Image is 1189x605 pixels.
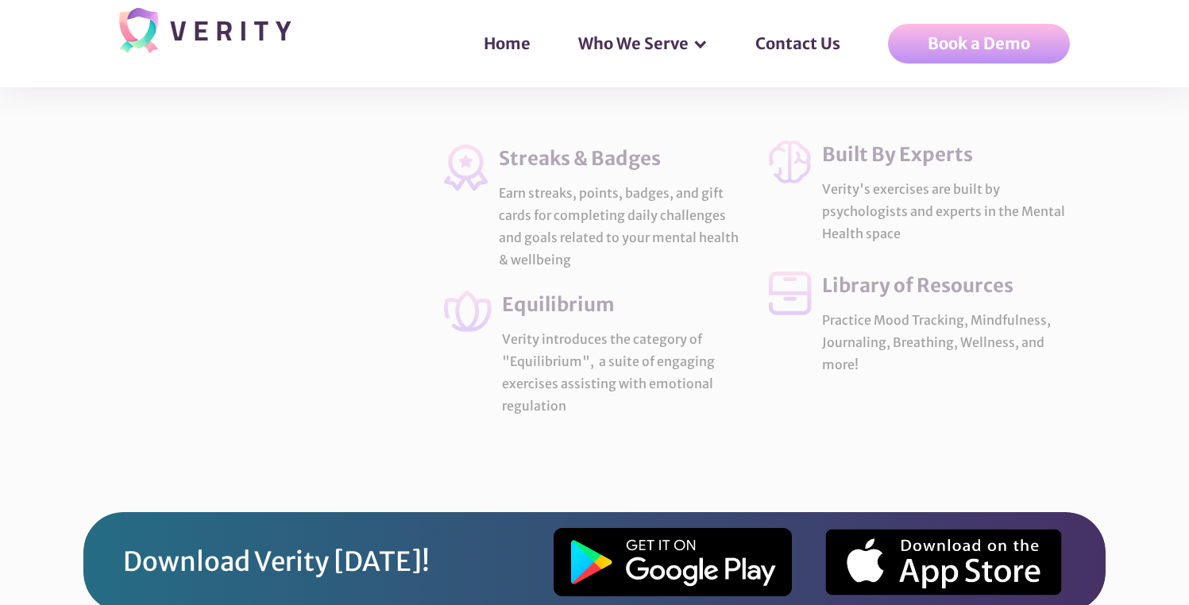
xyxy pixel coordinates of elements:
div: Who We Serve [578,36,689,52]
div: Contact Us [724,4,888,83]
div: Who We Serve [562,20,724,67]
a: Contact Us [739,20,872,67]
div: Verity introduces the category of "Equilibrium", a suite of engaging exercises assisting with emo... [502,328,745,417]
div: Download Verity [DATE]! [123,545,430,580]
div: Earn streaks, points, badges, and gift cards for completing daily challenges and goals related to... [499,182,745,271]
div: Streaks & Badges [499,145,661,172]
div: Built By Experts [822,141,973,168]
div: Verity's exercises are built by psychologists and experts in the Mental Health space [822,178,1070,245]
a: Home [468,20,562,67]
div: Practice Mood Tracking, Mindfulness, Journaling, Breathing, Wellness, and more! [822,309,1070,376]
div: Library of Resources [822,272,1013,299]
a: Book a Demo [888,24,1070,64]
div: Book a Demo [928,34,1030,53]
div: Equilibrium [502,291,615,318]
